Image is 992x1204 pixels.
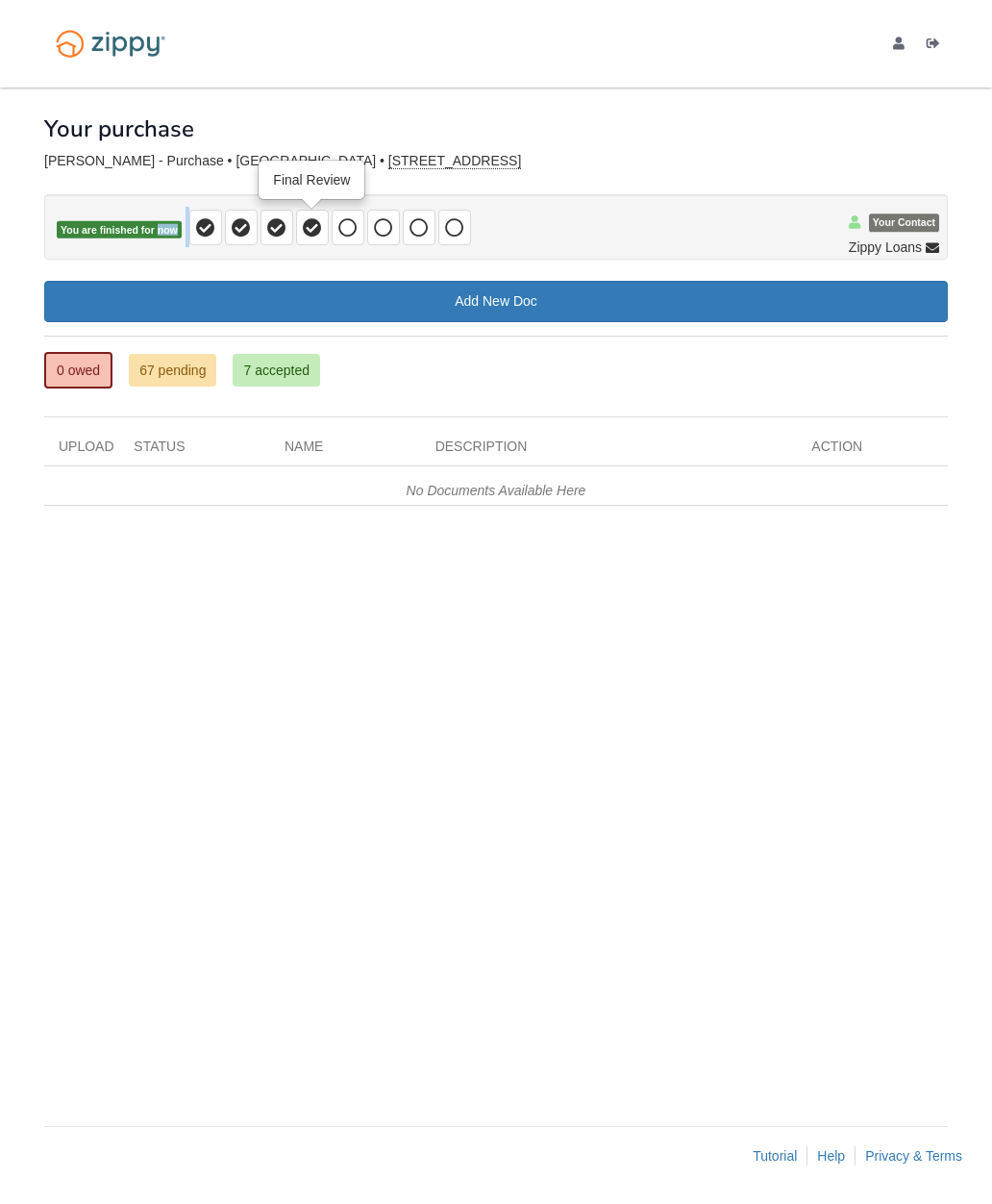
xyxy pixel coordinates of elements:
[270,437,421,465] div: Name
[797,437,948,465] div: Action
[869,214,939,233] span: Your Contact
[421,437,798,465] div: Description
[893,37,912,56] a: edit profile
[44,21,177,66] img: Logo
[44,281,948,322] a: Add New Doc
[44,437,119,465] div: Upload
[407,483,586,498] em: No Documents Available Here
[129,354,216,387] a: 67 pending
[849,238,922,257] span: Zippy Loans
[44,116,194,141] h1: Your purchase
[57,221,182,239] span: You are finished for now
[753,1148,797,1164] a: Tutorial
[233,354,320,387] a: 7 accepted
[119,437,270,465] div: Status
[865,1148,962,1164] a: Privacy & Terms
[927,37,948,56] a: Log out
[260,162,363,198] div: Final Review
[44,352,112,389] a: 0 owed
[44,153,948,169] div: [PERSON_NAME] - Purchase • [GEOGRAPHIC_DATA] •
[817,1148,845,1164] a: Help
